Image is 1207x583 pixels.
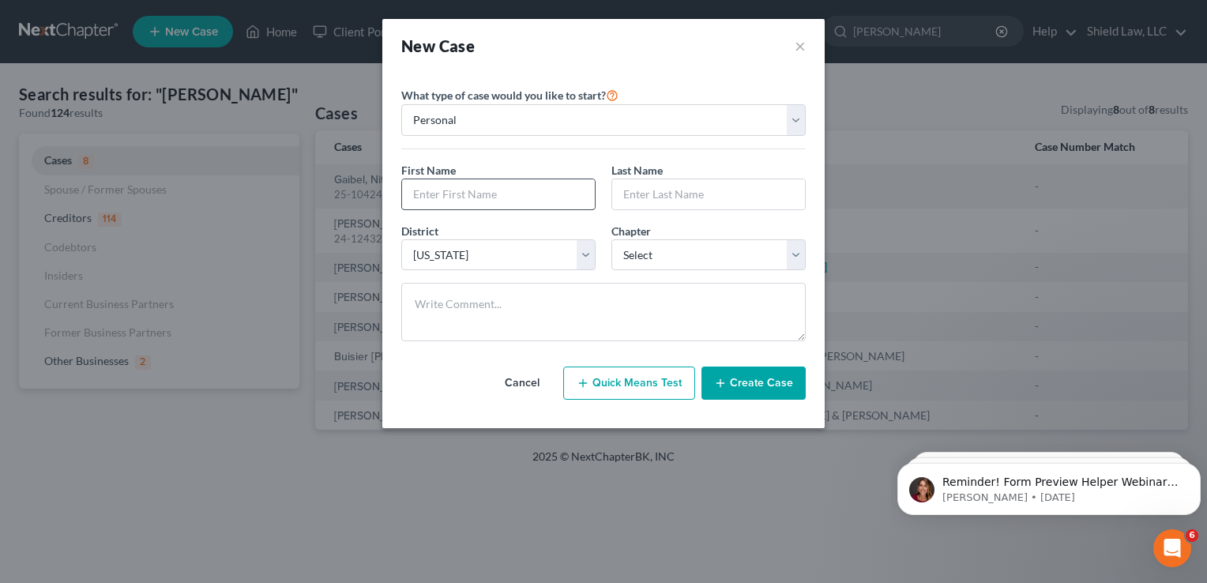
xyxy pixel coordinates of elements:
[612,179,805,209] input: Enter Last Name
[402,179,595,209] input: Enter First Name
[487,367,557,399] button: Cancel
[795,35,806,57] button: ×
[401,224,438,238] span: District
[891,430,1207,540] iframe: Intercom notifications message
[401,164,456,177] span: First Name
[401,36,475,55] strong: New Case
[563,367,695,400] button: Quick Means Test
[1153,529,1191,567] iframe: Intercom live chat
[611,164,663,177] span: Last Name
[1186,529,1198,542] span: 6
[611,224,651,238] span: Chapter
[701,367,806,400] button: Create Case
[401,85,619,104] label: What type of case would you like to start?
